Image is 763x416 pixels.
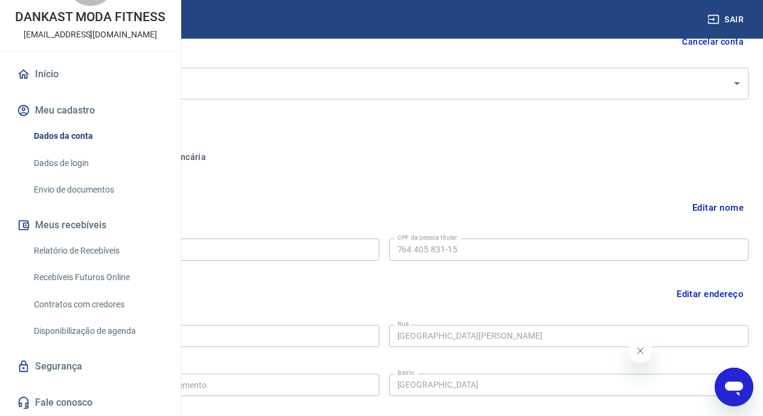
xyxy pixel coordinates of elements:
[14,389,166,416] a: Fale conosco
[14,212,166,238] button: Meus recebíveis
[29,124,166,149] a: Dados da conta
[14,97,166,124] button: Meu cadastro
[7,8,101,18] span: Olá! Precisa de ajuda?
[715,368,753,406] iframe: Botão para abrir a janela de mensagens
[705,8,749,31] button: Sair
[672,283,749,306] button: Editar endereço
[29,265,166,290] a: Recebíveis Futuros Online
[14,353,166,380] a: Segurança
[14,61,166,88] a: Início
[29,238,166,263] a: Relatório de Recebíveis
[24,28,157,41] p: [EMAIL_ADDRESS][DOMAIN_NAME]
[29,292,166,317] a: Contratos com credores
[687,196,749,219] button: Editar nome
[677,31,749,53] button: Cancelar conta
[19,68,749,100] div: [PERSON_NAME]
[15,11,166,24] p: DANKAST MODA FITNESS
[29,178,166,202] a: Envio de documentos
[398,319,409,328] label: Rua
[29,151,166,176] a: Dados de login
[398,233,457,242] label: CPF da pessoa titular
[628,339,652,363] iframe: Fechar mensagem
[29,319,166,344] a: Disponibilização de agenda
[398,368,414,377] label: Bairro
